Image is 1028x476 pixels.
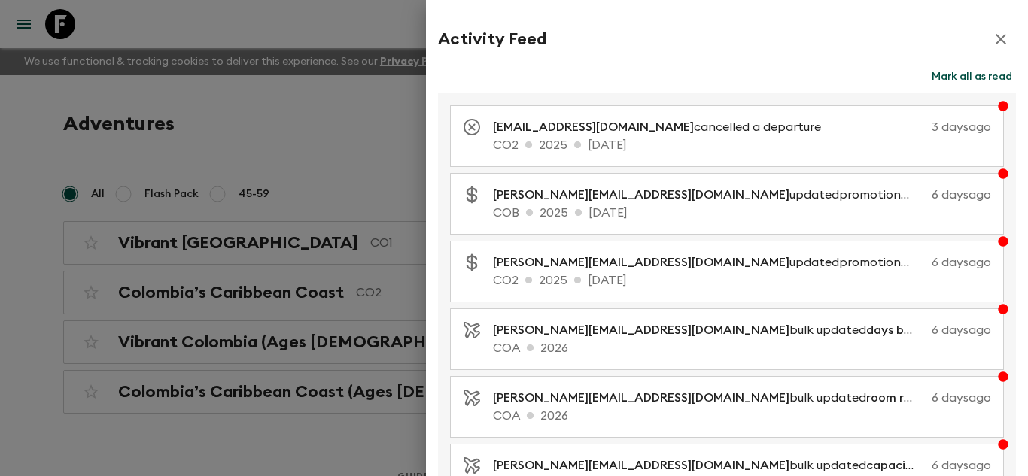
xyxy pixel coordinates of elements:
p: 6 days ago [932,186,991,204]
p: COA 2026 [493,339,991,357]
p: 6 days ago [932,321,991,339]
p: bulk updated [493,456,926,474]
p: updated promotional discounts [493,253,926,271]
p: bulk updated [493,389,926,407]
p: CO2 2025 [DATE] [493,136,991,154]
p: cancelled a departure [493,118,833,136]
span: [PERSON_NAME][EMAIL_ADDRESS][DOMAIN_NAME] [493,324,789,336]
p: 6 days ago [932,456,991,474]
span: [PERSON_NAME][EMAIL_ADDRESS][DOMAIN_NAME] [493,256,789,268]
p: COA 2026 [493,407,991,425]
span: [PERSON_NAME][EMAIL_ADDRESS][DOMAIN_NAME] [493,392,789,404]
span: [PERSON_NAME][EMAIL_ADDRESS][DOMAIN_NAME] [493,189,789,201]
p: 6 days ago [932,253,991,271]
h2: Activity Feed [438,29,546,49]
p: updated promotional discounts [493,186,926,204]
p: 6 days ago [932,389,991,407]
p: bulk updated [493,321,926,339]
p: CO2 2025 [DATE] [493,271,991,290]
span: [EMAIL_ADDRESS][DOMAIN_NAME] [493,121,694,133]
button: Mark all as read [928,66,1016,87]
p: 3 days ago [839,118,991,136]
span: capacity [866,459,918,471]
p: COB 2025 [DATE] [493,204,991,222]
span: room release days [866,392,972,404]
span: [PERSON_NAME][EMAIL_ADDRESS][DOMAIN_NAME] [493,459,789,471]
